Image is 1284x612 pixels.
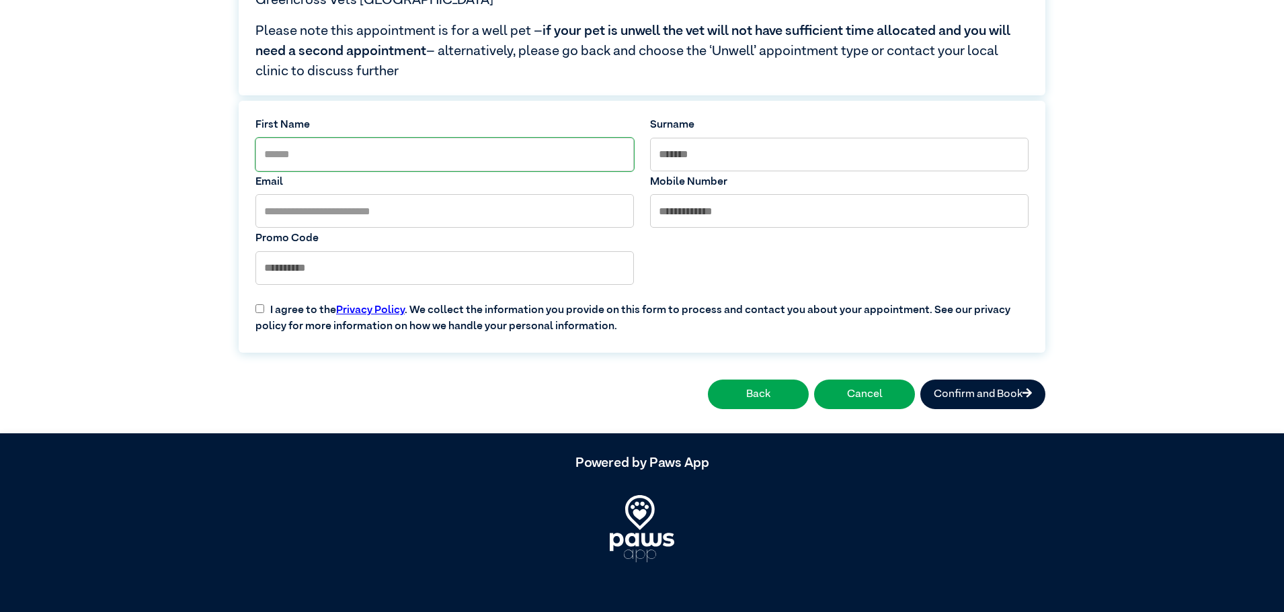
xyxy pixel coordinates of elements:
span: if your pet is unwell the vet will not have sufficient time allocated and you will need a second ... [255,24,1010,58]
label: Mobile Number [650,174,1029,190]
input: I agree to thePrivacy Policy. We collect the information you provide on this form to process and ... [255,304,264,313]
h5: Powered by Paws App [239,455,1045,471]
button: Back [708,380,809,409]
span: Please note this appointment is for a well pet – – alternatively, please go back and choose the ‘... [255,21,1029,81]
label: First Name [255,117,634,133]
label: Surname [650,117,1029,133]
button: Confirm and Book [920,380,1045,409]
label: Promo Code [255,230,634,247]
button: Cancel [814,380,915,409]
a: Privacy Policy [336,305,405,316]
label: I agree to the . We collect the information you provide on this form to process and contact you a... [247,292,1037,335]
label: Email [255,174,634,190]
img: PawsApp [610,495,674,562]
